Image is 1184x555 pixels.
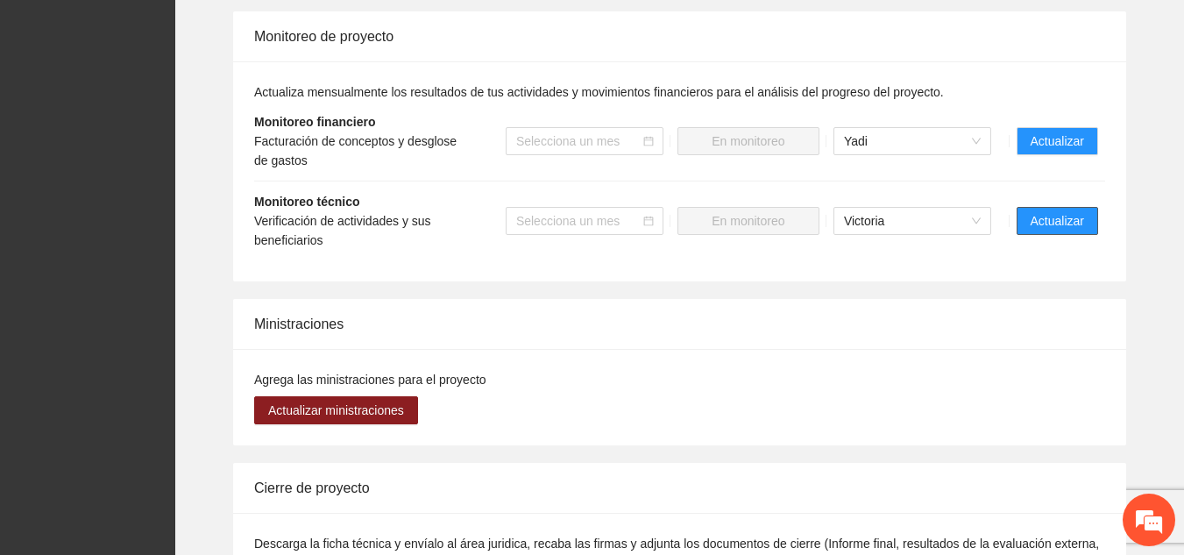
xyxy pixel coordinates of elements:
div: Cierre de proyecto [254,463,1105,513]
span: Actualiza mensualmente los resultados de tus actividades y movimientos financieros para el anális... [254,85,944,99]
span: calendar [643,136,654,146]
div: Monitoreo de proyecto [254,11,1105,61]
span: Facturación de conceptos y desglose de gastos [254,134,457,167]
span: Actualizar [1031,132,1084,151]
a: Actualizar ministraciones [254,403,418,417]
button: Actualizar [1017,127,1098,155]
span: Victoria [844,208,981,234]
span: Estamos en línea. [102,179,242,356]
span: Agrega las ministraciones para el proyecto [254,373,486,387]
button: Actualizar ministraciones [254,396,418,424]
button: Actualizar [1017,207,1098,235]
div: Minimizar ventana de chat en vivo [287,9,330,51]
strong: Monitoreo financiero [254,115,375,129]
span: Actualizar ministraciones [268,401,404,420]
span: Verificación de actividades y sus beneficiarios [254,214,431,247]
strong: Monitoreo técnico [254,195,360,209]
span: Yadi [844,128,981,154]
span: Actualizar [1031,211,1084,231]
div: Ministraciones [254,299,1105,349]
div: Chatee con nosotros ahora [91,89,294,112]
textarea: Escriba su mensaje y pulse “Intro” [9,369,334,430]
span: calendar [643,216,654,226]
